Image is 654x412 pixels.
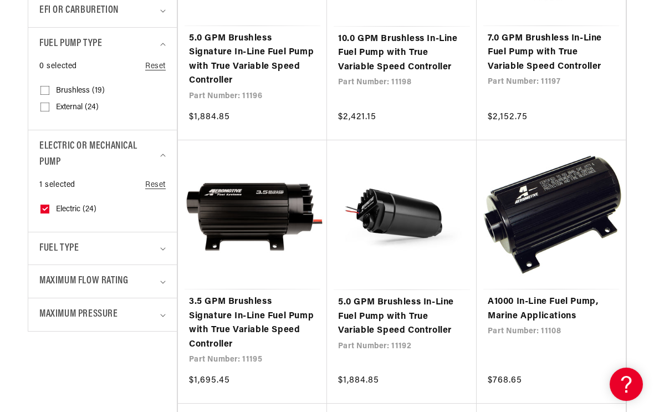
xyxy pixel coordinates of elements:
span: Electric (24) [56,205,96,215]
a: Reset [145,60,166,73]
a: 10.0 GPM Brushless In-Line Fuel Pump with True Variable Speed Controller [338,32,466,75]
span: 0 selected [39,60,77,73]
span: Fuel Type [39,241,79,257]
a: 7.0 GPM Brushless In-Line Fuel Pump with True Variable Speed Controller [488,32,615,74]
a: 3.5 GPM Brushless Signature In-Line Fuel Pump with True Variable Speed Controller [189,295,316,352]
span: 1 selected [39,179,75,191]
span: Brushless (19) [56,86,105,96]
span: EFI or Carburetion [39,3,119,19]
a: Reset [145,179,166,191]
summary: Electric or Mechanical Pump (1 selected) [39,130,166,179]
summary: Fuel Pump Type (0 selected) [39,28,166,60]
span: Fuel Pump Type [39,36,102,52]
summary: Maximum Flow Rating (0 selected) [39,265,166,298]
a: A1000 In-Line Fuel Pump, Marine Applications [488,295,615,323]
span: Maximum Pressure [39,307,118,323]
span: Electric or Mechanical Pump [39,139,156,171]
summary: Maximum Pressure (0 selected) [39,298,166,331]
summary: Fuel Type (0 selected) [39,232,166,265]
span: Maximum Flow Rating [39,273,128,289]
a: 5.0 GPM Brushless Signature In-Line Fuel Pump with True Variable Speed Controller [189,32,316,88]
span: External (24) [56,103,99,113]
a: 5.0 GPM Brushless In-Line Fuel Pump with True Variable Speed Controller [338,296,466,338]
